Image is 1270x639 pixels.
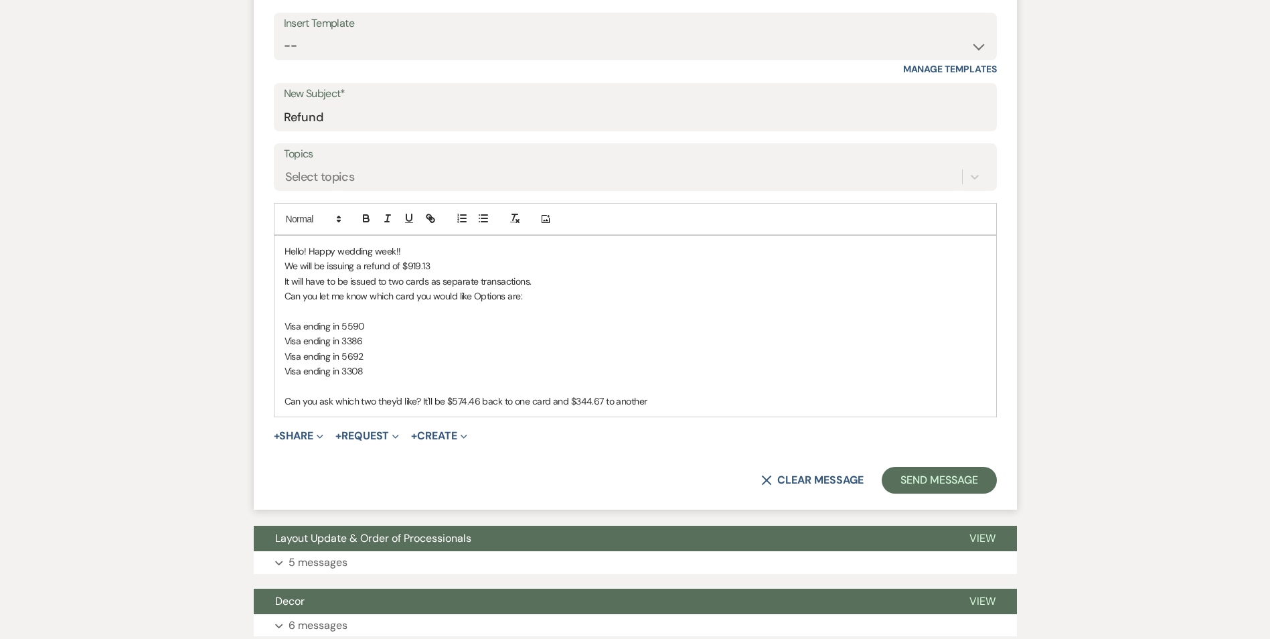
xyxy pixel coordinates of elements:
button: Create [411,431,467,441]
p: Hello! Happy wedding week!! [285,244,986,259]
button: Request [335,431,399,441]
p: 5 messages [289,554,347,571]
button: Layout Update & Order of Processionals [254,526,948,551]
button: Send Message [882,467,996,494]
span: Decor [275,594,305,608]
button: Clear message [761,475,863,486]
p: Visa ending in 5590 [285,319,986,334]
p: Visa ending in 3386 [285,334,986,348]
p: Can you let me know which card you would like Options are: [285,289,986,303]
button: Decor [254,589,948,614]
a: Manage Templates [903,63,997,75]
p: Visa ending in 3308 [285,364,986,378]
div: Insert Template [284,14,987,33]
button: View [948,526,1017,551]
button: Share [274,431,324,441]
span: + [274,431,280,441]
span: Layout Update & Order of Processionals [275,531,471,545]
label: Topics [284,145,987,164]
label: New Subject* [284,84,987,104]
span: View [969,531,996,545]
button: 6 messages [254,614,1017,637]
p: Can you ask which two they'd like? It'll be $574.46 back to one card and $344.67 to another [285,394,986,409]
p: Visa ending in 5692 [285,349,986,364]
p: 6 messages [289,617,347,634]
span: + [335,431,341,441]
span: + [411,431,417,441]
button: 5 messages [254,551,1017,574]
button: View [948,589,1017,614]
div: Select topics [285,168,355,186]
p: We will be issuing a refund of $919.13 [285,259,986,273]
span: View [969,594,996,608]
p: It will have to be issued to two cards as separate transactions. [285,274,986,289]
